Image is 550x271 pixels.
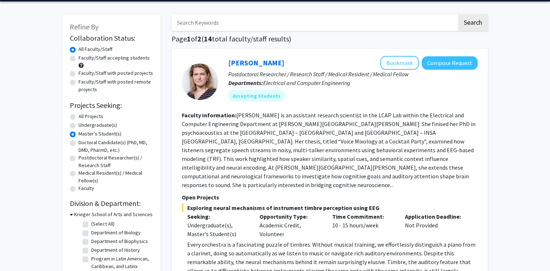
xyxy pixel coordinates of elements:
[172,35,488,43] h1: Page of ( total faculty/staff results)
[405,212,467,221] p: Application Deadline:
[182,193,478,202] p: Open Projects
[70,101,153,110] h2: Projects Seeking:
[228,90,285,102] mat-chip: Accepting Students
[70,34,153,43] h2: Collaboration Status:
[228,58,284,67] a: [PERSON_NAME]
[70,22,99,31] span: Refine By
[79,113,103,120] label: All Projects
[228,70,478,78] p: Postdoctoral Researcher / Research Staff / Medical Resident / Medical Fellow
[182,112,475,189] fg-read-more: [PERSON_NAME] is an assistant research scientist in the LCAP Lab within the Electrical and Comput...
[187,221,249,238] div: Undergraduate(s), Master's Student(s)
[260,212,321,221] p: Opportunity Type:
[187,212,249,221] p: Seeking:
[79,169,153,185] label: Medical Resident(s) / Medical Fellow(s)
[79,45,112,53] label: All Faculty/Staff
[332,212,394,221] p: Time Commitment:
[79,69,153,77] label: Faculty/Staff with posted projects
[228,79,263,86] b: Departments:
[79,121,117,129] label: Undergraduate(s)
[182,112,236,119] b: Faculty Information:
[91,220,115,228] label: (Select All)
[400,212,472,238] div: Not Provided
[182,203,478,212] span: Exploring neural mechanisms of instrument timbre perception using EEG
[79,54,150,62] label: Faculty/Staff accepting students
[187,34,191,43] span: 1
[91,229,141,236] label: Department of Biology
[79,185,94,192] label: Faculty
[197,34,201,43] span: 2
[79,78,153,93] label: Faculty/Staff with posted remote projects
[79,139,153,154] label: Doctoral Candidate(s) (PhD, MD, DMD, PharmD, etc.)
[422,56,478,70] button: Compose Request to Moira-Phoebe Huet
[91,246,140,254] label: Department of History
[79,130,121,138] label: Master's Student(s)
[79,154,153,169] label: Postdoctoral Researcher(s) / Research Staff
[91,238,148,245] label: Department of Biophysics
[70,199,153,208] h2: Division & Department:
[263,79,350,86] span: Electrical and Computer Engineering
[172,14,457,31] input: Search Keywords
[74,211,153,218] h3: Krieger School of Arts and Sciences
[458,14,488,31] button: Search
[204,34,212,43] span: 14
[327,212,400,238] div: 10 - 15 hours/week
[5,238,31,266] iframe: Chat
[380,56,419,70] button: Add Moira-Phoebe Huet to Bookmarks
[254,212,327,238] div: Academic Credit, Volunteer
